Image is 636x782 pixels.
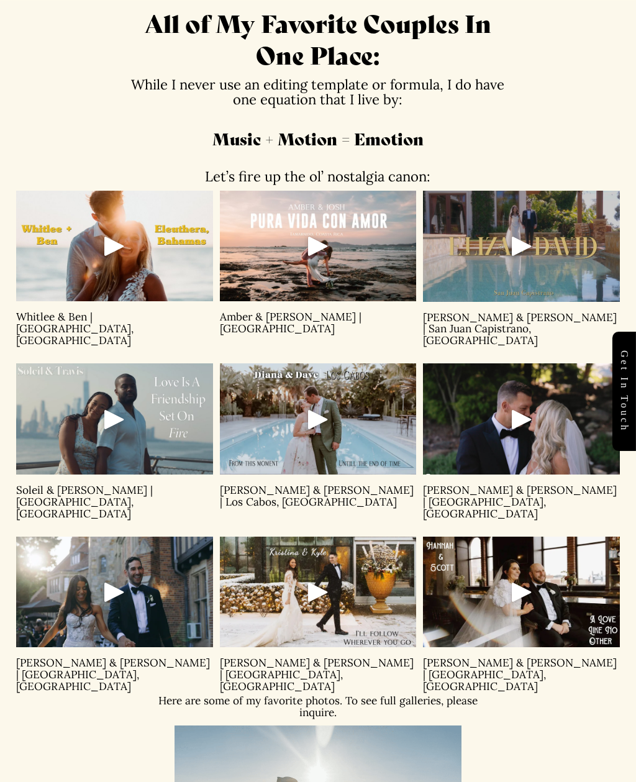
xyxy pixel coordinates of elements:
div: Play [303,404,333,434]
div: Play [507,404,537,434]
p: [PERSON_NAME] & [PERSON_NAME] | [GEOGRAPHIC_DATA], [GEOGRAPHIC_DATA] [423,657,620,693]
p: Here are some of my favorite photos. To see full galleries, please inquire. [143,695,493,719]
p: [PERSON_NAME] & [PERSON_NAME] | San Juan Capistrano, [GEOGRAPHIC_DATA] [423,312,620,347]
p: Amber & [PERSON_NAME] | [GEOGRAPHIC_DATA] [220,311,417,335]
a: Get in touch [612,332,636,451]
p: [PERSON_NAME] & [PERSON_NAME] | [GEOGRAPHIC_DATA], [GEOGRAPHIC_DATA] [16,657,213,693]
div: Play [507,577,537,607]
div: Play [303,577,333,607]
h3: Music + Motion = Emotion [118,127,519,149]
p: While I never use an editing template or formula, I do have one equation that I live by: [118,77,519,107]
div: Play [99,231,129,261]
div: Play [507,231,537,261]
p: Let’s fire up the ol’ nostalgia canon: [118,169,519,184]
div: Play [99,404,129,434]
p: Soleil & [PERSON_NAME] | [GEOGRAPHIC_DATA], [GEOGRAPHIC_DATA] [16,484,213,520]
p: [PERSON_NAME] & [PERSON_NAME] | [GEOGRAPHIC_DATA], [GEOGRAPHIC_DATA] [423,484,620,520]
p: [PERSON_NAME] & [PERSON_NAME] | Los Cabos, [GEOGRAPHIC_DATA] [220,484,417,508]
p: [PERSON_NAME] & [PERSON_NAME] | [GEOGRAPHIC_DATA], [GEOGRAPHIC_DATA] [220,657,417,693]
p: Whitlee & Ben | [GEOGRAPHIC_DATA], [GEOGRAPHIC_DATA] [16,311,213,347]
div: Play [99,577,129,607]
h1: All of My Favorite Couples In One Place: [118,7,519,70]
div: Play [303,231,333,261]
